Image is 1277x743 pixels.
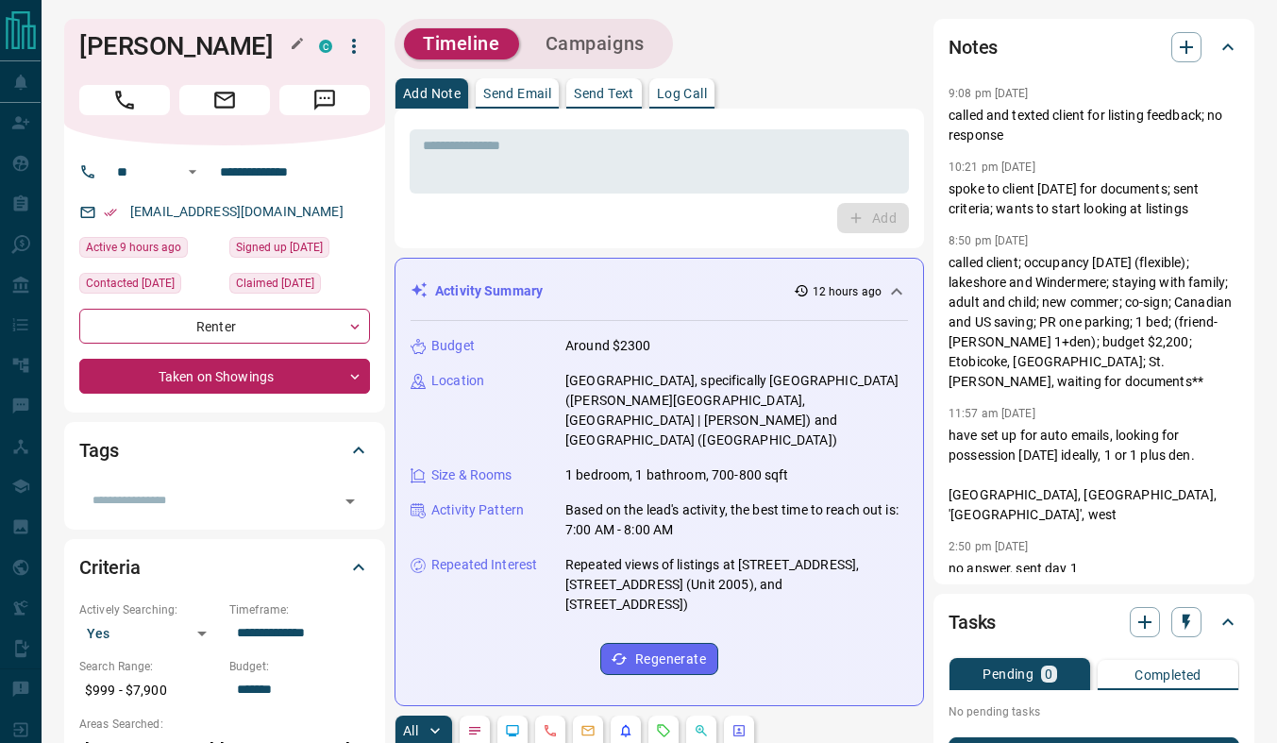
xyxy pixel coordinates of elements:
[130,204,344,219] a: [EMAIL_ADDRESS][DOMAIN_NAME]
[337,488,363,515] button: Open
[86,238,181,257] span: Active 9 hours ago
[949,106,1239,145] p: called and texted client for listing feedback; no response
[79,675,220,706] p: $999 - $7,900
[656,723,671,738] svg: Requests
[431,465,512,485] p: Size & Rooms
[79,435,118,465] h2: Tags
[411,274,908,309] div: Activity Summary12 hours ago
[949,426,1239,525] p: have set up for auto emails, looking for possession [DATE] ideally, 1 or 1 plus den. [GEOGRAPHIC_...
[949,698,1239,726] p: No pending tasks
[79,31,291,61] h1: [PERSON_NAME]
[79,716,370,733] p: Areas Searched:
[431,500,524,520] p: Activity Pattern
[279,85,370,115] span: Message
[949,559,1239,579] p: no answer, sent day 1
[86,274,175,293] span: Contacted [DATE]
[574,87,634,100] p: Send Text
[731,723,747,738] svg: Agent Actions
[983,667,1033,681] p: Pending
[229,601,370,618] p: Timeframe:
[79,428,370,473] div: Tags
[229,237,370,263] div: Sat Aug 02 2025
[483,87,551,100] p: Send Email
[1045,667,1052,681] p: 0
[435,281,543,301] p: Activity Summary
[79,618,220,649] div: Yes
[404,28,519,59] button: Timeline
[467,723,482,738] svg: Notes
[949,253,1239,392] p: called client; occupancy [DATE] (flexible); lakeshore and Windermere; staying with family; adult ...
[79,552,141,583] h2: Criteria
[949,32,998,62] h2: Notes
[949,607,996,637] h2: Tasks
[949,160,1035,174] p: 10:21 pm [DATE]
[949,25,1239,70] div: Notes
[79,601,220,618] p: Actively Searching:
[431,555,537,575] p: Repeated Interest
[179,85,270,115] span: Email
[79,545,370,590] div: Criteria
[79,273,220,299] div: Tue Aug 12 2025
[229,658,370,675] p: Budget:
[79,658,220,675] p: Search Range:
[565,500,908,540] p: Based on the lead's activity, the best time to reach out is: 7:00 AM - 8:00 AM
[431,336,475,356] p: Budget
[949,407,1035,420] p: 11:57 am [DATE]
[403,724,418,737] p: All
[79,237,220,263] div: Mon Sep 15 2025
[79,85,170,115] span: Call
[565,336,651,356] p: Around $2300
[1134,668,1201,682] p: Completed
[236,238,323,257] span: Signed up [DATE]
[79,309,370,344] div: Renter
[949,87,1029,100] p: 9:08 pm [DATE]
[694,723,709,738] svg: Opportunities
[565,371,908,450] p: [GEOGRAPHIC_DATA], specifically [GEOGRAPHIC_DATA] ([PERSON_NAME][GEOGRAPHIC_DATA], [GEOGRAPHIC_DA...
[580,723,596,738] svg: Emails
[949,179,1239,219] p: spoke to client [DATE] for documents; sent criteria; wants to start looking at listings
[565,465,789,485] p: 1 bedroom, 1 bathroom, 700-800 sqft
[657,87,707,100] p: Log Call
[543,723,558,738] svg: Calls
[431,371,484,391] p: Location
[618,723,633,738] svg: Listing Alerts
[104,206,117,219] svg: Email Verified
[813,283,882,300] p: 12 hours ago
[949,599,1239,645] div: Tasks
[949,540,1029,553] p: 2:50 pm [DATE]
[229,273,370,299] div: Mon Aug 11 2025
[79,359,370,394] div: Taken on Showings
[565,555,908,615] p: Repeated views of listings at [STREET_ADDRESS], [STREET_ADDRESS] (Unit 2005), and [STREET_ADDRESS])
[181,160,204,183] button: Open
[403,87,461,100] p: Add Note
[236,274,314,293] span: Claimed [DATE]
[319,40,332,53] div: condos.ca
[505,723,520,738] svg: Lead Browsing Activity
[949,234,1029,247] p: 8:50 pm [DATE]
[527,28,664,59] button: Campaigns
[600,643,718,675] button: Regenerate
